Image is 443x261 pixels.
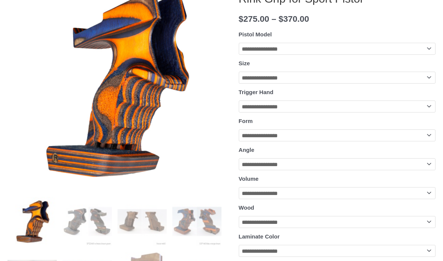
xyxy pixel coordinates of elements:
[271,15,276,24] span: –
[239,118,253,124] label: Form
[239,205,254,211] label: Wood
[62,197,112,246] img: Rink Grip for Sport Pistol - Image 2
[239,31,272,38] label: Pistol Model
[239,89,274,96] label: Trigger Hand
[8,197,57,246] img: Rink Grip for Sport Pistol
[172,197,221,246] img: Rink Grip for Sport Pistol - Image 4
[239,15,244,24] span: $
[239,234,280,240] label: Laminate Color
[239,147,255,153] label: Angle
[239,15,269,24] bdi: 275.00
[239,176,259,182] label: Volume
[279,15,309,24] bdi: 370.00
[239,60,250,67] label: Size
[279,15,283,24] span: $
[118,197,167,246] img: Rink Grip for Sport Pistol - Image 3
